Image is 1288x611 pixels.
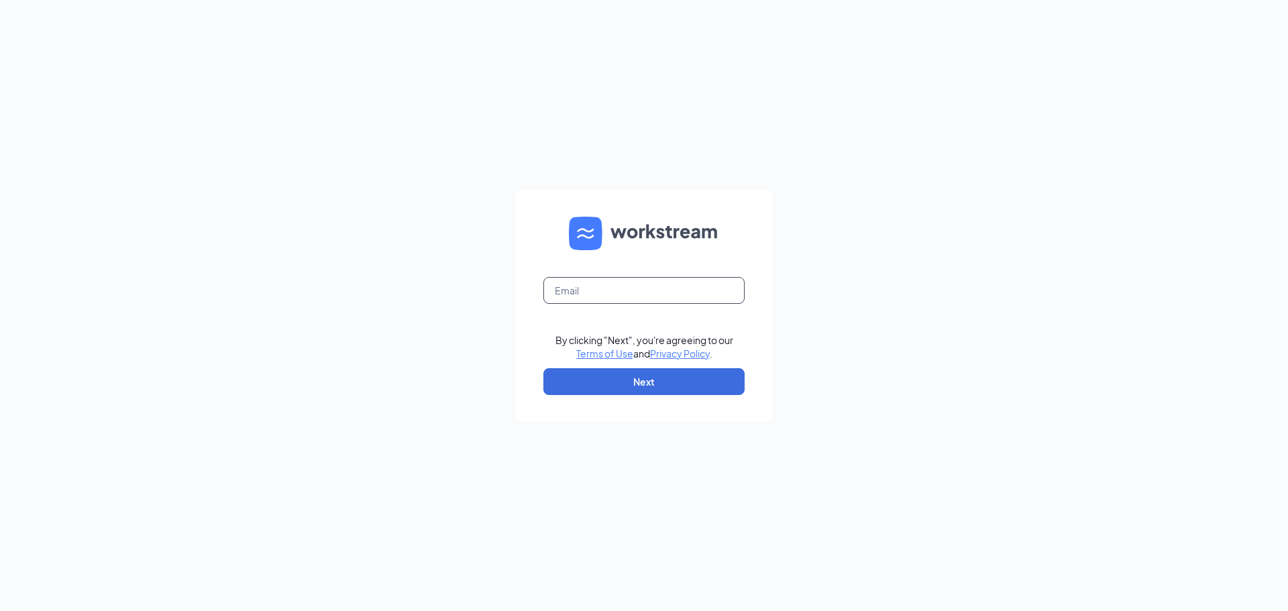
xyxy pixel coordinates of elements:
[569,217,719,250] img: WS logo and Workstream text
[555,333,733,360] div: By clicking "Next", you're agreeing to our and .
[543,277,745,304] input: Email
[543,368,745,395] button: Next
[650,347,710,359] a: Privacy Policy
[576,347,633,359] a: Terms of Use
